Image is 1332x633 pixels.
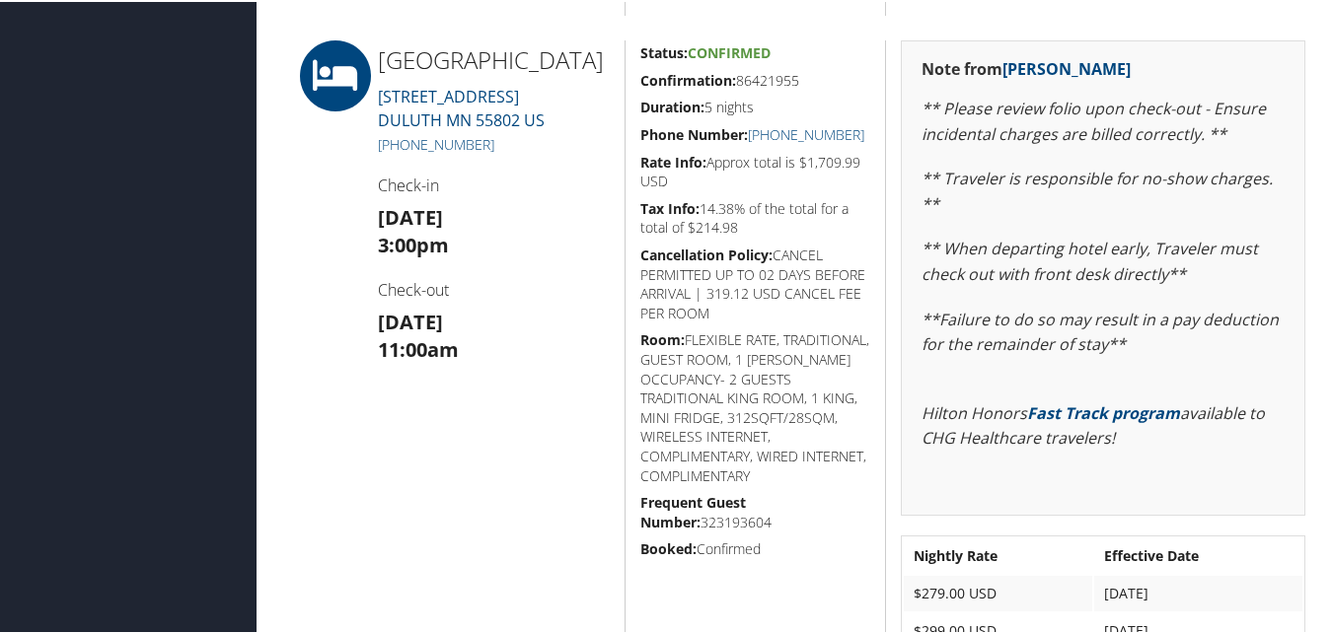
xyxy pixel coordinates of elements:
[378,277,610,299] h4: Check-out
[378,41,610,75] h2: [GEOGRAPHIC_DATA]
[922,400,1265,448] em: Hilton Honors available to CHG Healthcare travelers!
[640,328,871,483] h5: FLEXIBLE RATE, TRADITIONAL, GUEST ROOM, 1 [PERSON_NAME] OCCUPANCY- 2 GUESTS TRADITIONAL KING ROOM...
[922,236,1258,283] em: ** When departing hotel early, Traveler must check out with front desk directly**
[640,244,871,320] h5: CANCEL PERMITTED UP TO 02 DAYS BEFORE ARRIVAL | 319.12 USD CANCEL FEE PER ROOM
[922,166,1273,213] em: ** Traveler is responsible for no-show charges. **
[640,123,748,142] strong: Phone Number:
[378,230,449,256] strong: 3:00pm
[688,41,771,60] span: Confirmed
[1094,536,1302,572] th: Effective Date
[640,96,871,115] h5: 5 nights
[748,123,864,142] a: [PHONE_NUMBER]
[904,536,1092,572] th: Nightly Rate
[922,56,1131,78] strong: Note from
[378,84,545,129] a: [STREET_ADDRESS]DULUTH MN 55802 US
[640,69,736,88] strong: Confirmation:
[640,491,871,529] h5: 323193604
[1094,574,1302,609] td: [DATE]
[640,537,871,557] h5: Confirmed
[922,307,1279,354] em: **Failure to do so may result in a pay deduction for the remainder of stay**
[640,244,773,262] strong: Cancellation Policy:
[378,334,459,361] strong: 11:00am
[1002,56,1131,78] a: [PERSON_NAME]
[640,537,697,556] strong: Booked:
[640,328,685,347] strong: Room:
[640,69,871,89] h5: 86421955
[1027,400,1180,422] a: Fast Track program
[640,41,688,60] strong: Status:
[640,197,700,216] strong: Tax Info:
[640,96,704,114] strong: Duration:
[922,96,1266,143] em: ** Please review folio upon check-out - Ensure incidental charges are billed correctly. **
[378,202,443,229] strong: [DATE]
[640,151,706,170] strong: Rate Info:
[640,151,871,189] h5: Approx total is $1,709.99 USD
[904,574,1092,609] td: $279.00 USD
[378,133,494,152] a: [PHONE_NUMBER]
[640,491,746,529] strong: Frequent Guest Number:
[378,173,610,194] h4: Check-in
[640,197,871,236] h5: 14.38% of the total for a total of $214.98
[378,307,443,333] strong: [DATE]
